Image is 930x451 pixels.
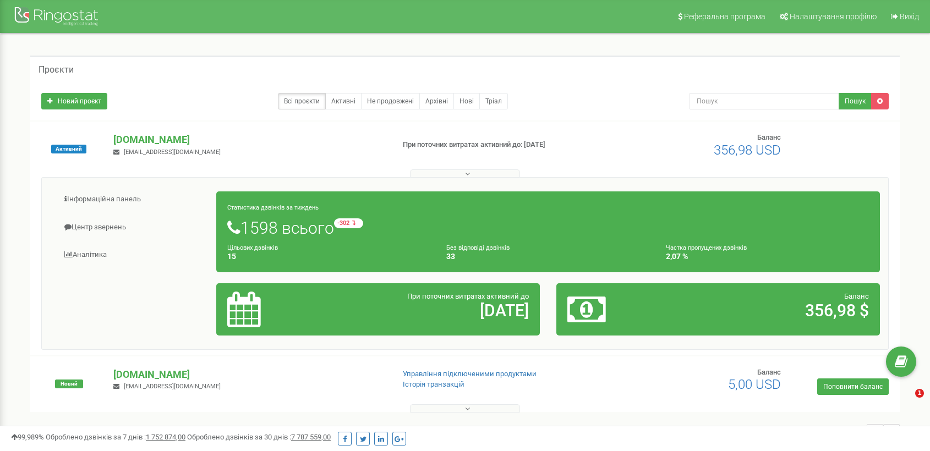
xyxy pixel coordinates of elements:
u: 7 787 559,00 [291,433,331,441]
button: Пошук [839,93,872,109]
a: Інформаційна панель [50,186,217,213]
h1: 1598 всього [227,218,869,237]
span: Баланс [757,133,781,141]
span: 356,98 USD [714,142,781,158]
h2: 356,98 $ [674,301,869,320]
h4: 15 [227,252,430,261]
span: Оброблено дзвінків за 7 днів : [46,433,185,441]
span: При поточних витратах активний до [407,292,529,300]
a: Центр звернень [50,214,217,241]
span: Новий [55,380,83,388]
small: Статистика дзвінків за тиждень [227,204,319,211]
span: 99,989% [11,433,44,441]
a: Не продовжені [361,93,420,109]
a: Нові [453,93,480,109]
a: Аналiтика [50,241,217,268]
span: 5,00 USD [728,377,781,392]
a: Архівні [419,93,454,109]
span: Баланс [844,292,869,300]
p: При поточних витратах активний до: [DATE] [403,140,603,150]
span: Оброблено дзвінків за 30 днів : [187,433,331,441]
a: Поповнити баланс [817,378,889,395]
span: Активний [51,145,86,153]
span: 1 [915,389,924,398]
span: Налаштування профілю [790,12,877,21]
h2: [DATE] [333,301,528,320]
p: [DOMAIN_NAME] [113,133,385,147]
span: [EMAIL_ADDRESS][DOMAIN_NAME] [124,148,221,156]
a: Активні [325,93,362,109]
input: Пошук [690,93,840,109]
a: Історія транзакцій [403,380,464,388]
span: Вихід [900,12,919,21]
iframe: Intercom live chat [893,389,919,415]
small: Цільових дзвінків [227,244,278,251]
a: Новий проєкт [41,93,107,109]
h4: 2,07 % [666,252,869,261]
small: -302 [334,218,363,228]
a: Управління підключеними продуктами [403,370,537,378]
p: [DOMAIN_NAME] [113,367,385,382]
span: 1 - 2 of 2 [834,424,867,441]
h5: Проєкти [39,65,74,75]
h4: 33 [446,252,649,261]
u: 1 752 874,00 [146,433,185,441]
a: Всі проєкти [278,93,326,109]
span: Баланс [757,368,781,376]
small: Частка пропущених дзвінків [666,244,747,251]
span: Реферальна програма [684,12,765,21]
small: Без відповіді дзвінків [446,244,510,251]
span: [EMAIL_ADDRESS][DOMAIN_NAME] [124,383,221,390]
a: Тріал [479,93,508,109]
